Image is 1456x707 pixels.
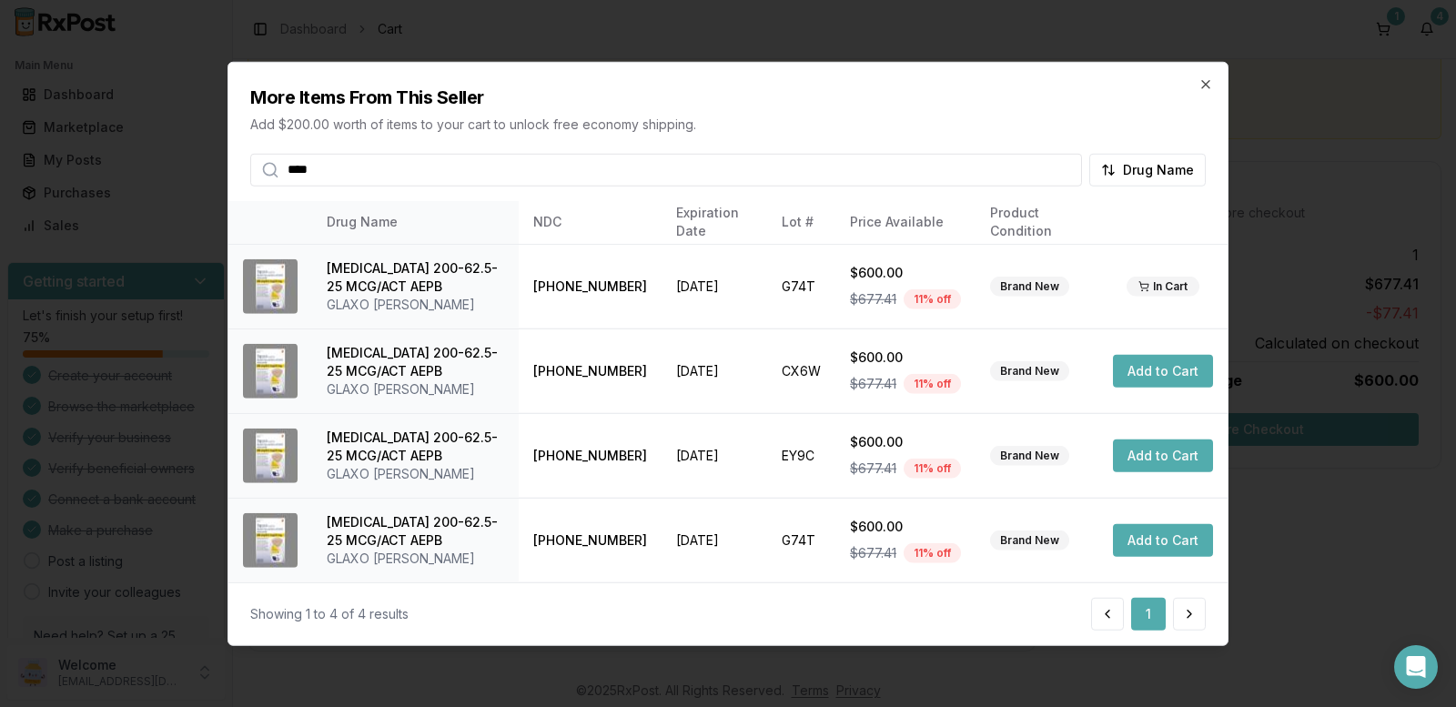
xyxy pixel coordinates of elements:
[327,550,504,568] div: GLAXO [PERSON_NAME]
[243,429,298,483] img: Trelegy Ellipta 200-62.5-25 MCG/ACT AEPB
[243,513,298,568] img: Trelegy Ellipta 200-62.5-25 MCG/ACT AEPB
[243,344,298,399] img: Trelegy Ellipta 200-62.5-25 MCG/ACT AEPB
[327,296,504,314] div: GLAXO [PERSON_NAME]
[662,244,767,328] td: [DATE]
[850,290,896,308] span: $677.41
[1131,598,1166,631] button: 1
[327,513,504,550] div: [MEDICAL_DATA] 200-62.5-25 MCG/ACT AEPB
[312,200,519,244] th: Drug Name
[243,259,298,314] img: Trelegy Ellipta 200-62.5-25 MCG/ACT AEPB
[662,413,767,498] td: [DATE]
[990,361,1069,381] div: Brand New
[767,498,835,582] td: G74T
[519,244,662,328] td: [PHONE_NUMBER]
[519,413,662,498] td: [PHONE_NUMBER]
[250,84,1206,109] h2: More Items From This Seller
[250,605,409,623] div: Showing 1 to 4 of 4 results
[767,413,835,498] td: EY9C
[519,200,662,244] th: NDC
[904,289,961,309] div: 11 % off
[327,465,504,483] div: GLAXO [PERSON_NAME]
[662,498,767,582] td: [DATE]
[1113,439,1213,472] button: Add to Cart
[850,348,961,367] div: $600.00
[990,446,1069,466] div: Brand New
[850,460,896,478] span: $677.41
[327,429,504,465] div: [MEDICAL_DATA] 200-62.5-25 MCG/ACT AEPB
[850,433,961,451] div: $600.00
[850,544,896,562] span: $677.41
[850,264,961,282] div: $600.00
[662,328,767,413] td: [DATE]
[1113,524,1213,557] button: Add to Cart
[904,543,961,563] div: 11 % off
[1127,277,1199,297] div: In Cart
[850,375,896,393] span: $677.41
[327,344,504,380] div: [MEDICAL_DATA] 200-62.5-25 MCG/ACT AEPB
[1089,153,1206,186] button: Drug Name
[767,328,835,413] td: CX6W
[519,498,662,582] td: [PHONE_NUMBER]
[835,200,976,244] th: Price Available
[519,328,662,413] td: [PHONE_NUMBER]
[904,459,961,479] div: 11 % off
[904,374,961,394] div: 11 % off
[1113,355,1213,388] button: Add to Cart
[250,115,1206,133] p: Add $200.00 worth of items to your cart to unlock free economy shipping.
[767,244,835,328] td: G74T
[327,380,504,399] div: GLAXO [PERSON_NAME]
[976,200,1098,244] th: Product Condition
[1123,160,1194,178] span: Drug Name
[662,200,767,244] th: Expiration Date
[850,518,961,536] div: $600.00
[327,259,504,296] div: [MEDICAL_DATA] 200-62.5-25 MCG/ACT AEPB
[990,530,1069,550] div: Brand New
[990,277,1069,297] div: Brand New
[767,200,835,244] th: Lot #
